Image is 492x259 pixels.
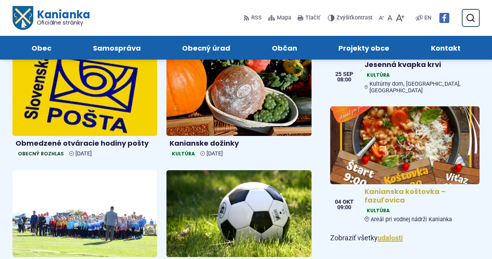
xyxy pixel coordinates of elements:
[326,36,403,60] a: Projekty obce
[439,13,449,23] img: Prejsť na Facebook stránku
[371,216,452,223] span: Areál pri vodnej nádrži Kanianka
[243,10,263,26] a: RSS
[335,77,353,83] span: 08:00
[12,6,90,30] a: Logo Kanianka, prejsť na domovskú stránku.
[33,9,89,26] h1: Kanianka
[328,10,374,26] button: Zvýšiťkontrast
[335,205,354,210] span: 09:00
[272,36,297,60] span: Občan
[277,13,291,23] span: Mapa
[12,6,33,30] img: Prejsť na domovskú stránku
[386,10,394,26] button: Nastaviť pôvodnú veľkosť písma
[343,72,353,77] span: sep
[19,36,65,60] a: Obec
[343,199,354,205] span: okt
[336,15,373,21] span: kontrast
[296,10,322,26] button: Tlačiť
[12,49,157,161] a: Obmedzené otváracie hodiny pošty Obecný rozhlas [DATE]
[75,150,92,157] span: [DATE]
[170,139,308,148] h4: Kanianske dožinky
[330,232,480,244] p: Zobraziť všetky
[207,150,223,157] span: [DATE]
[170,150,197,158] span: Kultúra
[16,139,154,148] h4: Obmedzené otváracie hodiny pošty
[338,36,389,60] span: Projekty obce
[93,36,141,60] span: Samospráva
[364,60,476,69] h4: Jesenná kvapka krvi
[364,187,476,205] h4: Kanianska koštovka – fazuľovica
[364,206,392,215] span: Kultúra
[259,36,310,60] a: Občan
[394,10,406,26] button: Zväčšiť veľkosť písma
[378,234,403,242] a: Zobraziť všetky udalosti
[364,71,392,79] span: Kultúra
[166,49,311,161] a: Kanianske dožinky Kultúra [DATE]
[305,15,320,21] span: Tlačiť
[335,72,341,77] span: 25
[377,10,386,26] button: Zmenšiť veľkosť písma
[251,13,262,23] span: RSS
[37,20,90,25] span: Oficiálne stránky
[266,10,293,26] a: Mapa
[169,36,243,60] a: Obecný úrad
[418,36,474,60] a: Kontakt
[431,36,460,60] span: Kontakt
[80,36,154,60] a: Samospráva
[369,81,476,94] span: Kultúrny dom, [GEOGRAPHIC_DATA], [GEOGRAPHIC_DATA]
[16,150,66,158] span: Obecný rozhlas
[336,14,352,21] span: Zvýšiť
[32,36,51,60] span: Obec
[330,106,480,226] a: Kanianska koštovka – fazuľovica KultúraAreál pri vodnej nádrži Kanianka 04 okt 09:00
[335,199,341,205] span: 04
[424,13,431,23] span: EN
[423,13,433,23] a: EN
[182,36,230,60] span: Obecný úrad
